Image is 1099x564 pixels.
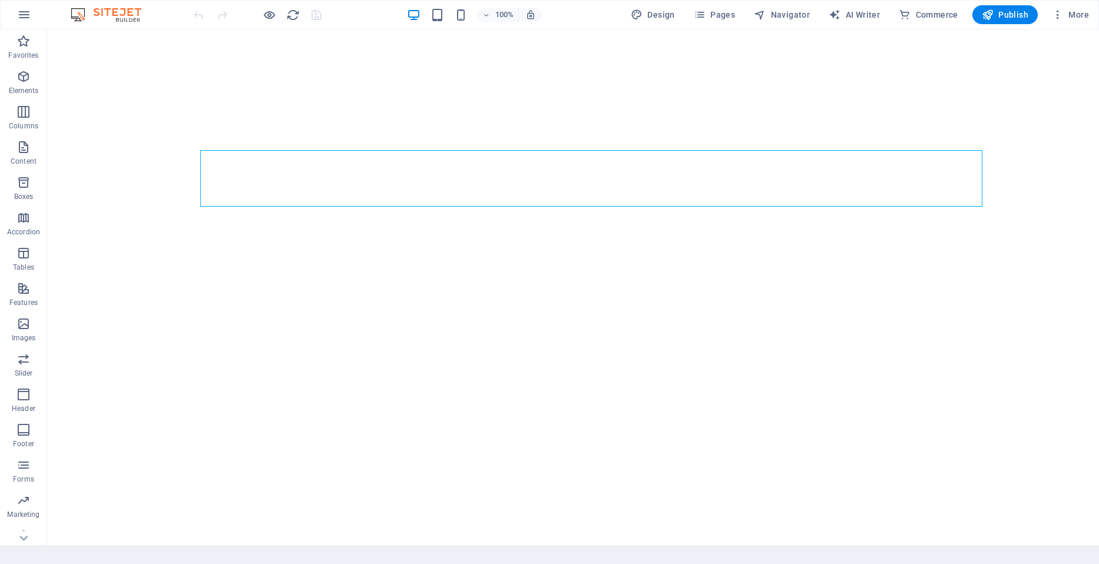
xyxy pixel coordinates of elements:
[477,8,519,22] button: 100%
[754,9,810,21] span: Navigator
[12,333,36,343] p: Images
[626,5,680,24] button: Design
[694,9,735,21] span: Pages
[11,157,37,166] p: Content
[68,8,156,22] img: Editor Logo
[262,8,276,22] button: Click here to leave preview mode and continue editing
[13,475,34,484] p: Forms
[525,9,536,20] i: On resize automatically adjust zoom level to fit chosen device.
[9,298,38,307] p: Features
[1052,9,1089,21] span: More
[7,510,39,519] p: Marketing
[749,5,815,24] button: Navigator
[7,227,40,237] p: Accordion
[13,263,34,272] p: Tables
[631,9,675,21] span: Design
[894,5,963,24] button: Commerce
[972,5,1038,24] button: Publish
[286,8,300,22] button: reload
[13,439,34,449] p: Footer
[689,5,740,24] button: Pages
[626,5,680,24] div: Design (Ctrl+Alt+Y)
[14,192,34,201] p: Boxes
[9,86,39,95] p: Elements
[8,51,38,60] p: Favorites
[286,8,300,22] i: Reload page
[1047,5,1094,24] button: More
[495,8,514,22] h6: 100%
[982,9,1028,21] span: Publish
[824,5,885,24] button: AI Writer
[829,9,880,21] span: AI Writer
[15,369,33,378] p: Slider
[899,9,958,21] span: Commerce
[12,404,35,413] p: Header
[9,121,38,131] p: Columns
